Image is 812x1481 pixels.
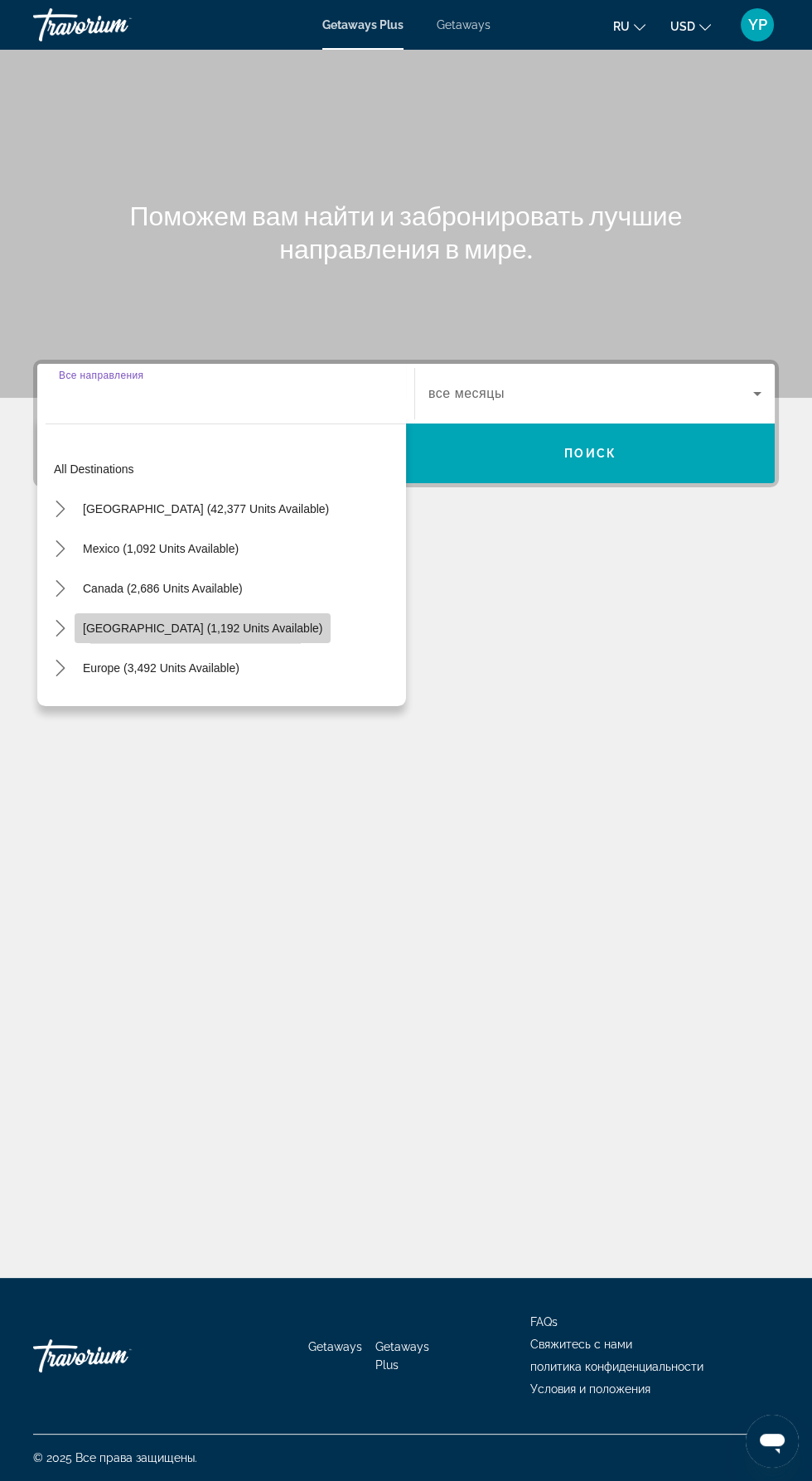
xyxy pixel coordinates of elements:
[530,1338,632,1351] a: Свяжитесь с нами
[33,3,199,46] a: Travorium
[46,574,75,603] button: Toggle Canada (2,686 units available) submenu
[46,614,75,643] button: Toggle Caribbean & Atlantic Islands (1,192 units available) submenu
[95,199,717,265] h1: Поможем вам найти и забронировать лучшие направления в мире.
[613,14,645,38] button: Change language
[406,423,775,483] button: Search
[75,653,248,683] button: Select destination: Europe (3,492 units available)
[670,20,695,33] span: USD
[530,1382,650,1396] a: Условия и положения
[736,7,779,42] button: User Menu
[75,613,331,643] button: Select destination: Caribbean & Atlantic Islands (1,192 units available)
[83,542,239,555] span: Mexico (1,092 units available)
[375,1340,429,1372] a: Getaways Plus
[83,661,239,675] span: Europe (3,492 units available)
[75,574,251,603] button: Select destination: Canada (2,686 units available)
[75,494,337,524] button: Select destination: United States (42,377 units available)
[75,534,247,564] button: Select destination: Mexico (1,092 units available)
[83,502,329,515] span: [GEOGRAPHIC_DATA] (42,377 units available)
[437,18,491,31] a: Getaways
[308,1340,362,1353] a: Getaways
[748,17,767,33] span: YP
[59,370,143,380] span: Все направления
[83,582,243,595] span: Canada (2,686 units available)
[46,449,406,966] mat-tree: Destination tree
[428,386,505,400] span: все месяцы
[746,1415,799,1468] iframe: Кнопка запуска окна обмена сообщениями
[54,462,134,476] span: All destinations
[670,14,711,38] button: Change currency
[530,1315,558,1329] a: FAQs
[75,693,246,723] button: Select destination: Australia (252 units available)
[46,454,406,484] button: Select destination: All destinations
[37,364,775,483] div: Search widget
[564,447,616,460] span: Поиск
[83,622,322,635] span: [GEOGRAPHIC_DATA] (1,192 units available)
[613,20,630,33] span: ru
[322,18,404,31] a: Getaways Plus
[46,654,75,683] button: Toggle Europe (3,492 units available) submenu
[46,495,75,524] button: Toggle United States (42,377 units available) submenu
[530,1360,703,1373] a: политика конфиденциальности
[46,535,75,564] button: Toggle Mexico (1,092 units available) submenu
[33,1331,199,1381] a: Go Home
[46,694,75,723] button: Toggle Australia (252 units available) submenu
[33,1451,197,1464] span: © 2025 Все права защищены.
[37,415,406,706] div: Destination options
[59,385,393,404] input: Select destination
